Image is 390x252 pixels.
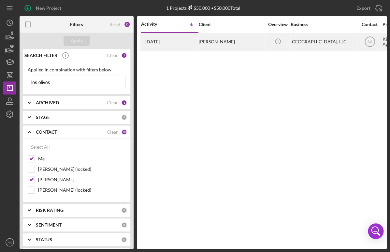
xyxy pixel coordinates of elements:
[141,22,170,27] div: Activity
[28,67,125,72] div: Applied in combination with filters below
[20,2,68,15] button: New Project
[36,208,64,213] b: RISK RATING
[121,52,127,58] div: 1
[3,236,16,249] button: AA
[107,129,118,135] div: Clear
[8,241,12,244] text: AA
[187,5,210,11] div: $50,000
[356,2,370,15] div: Export
[121,237,127,243] div: 0
[121,222,127,228] div: 0
[121,100,127,106] div: 1
[368,223,383,239] div: Open Intercom Messenger
[36,115,50,120] b: STAGE
[291,22,356,27] div: Business
[28,141,53,154] button: Select All
[121,207,127,213] div: 0
[199,33,264,51] div: [PERSON_NAME]
[107,100,118,105] div: Clear
[31,141,50,154] div: Select All
[121,129,127,135] div: 20
[36,2,61,15] div: New Project
[124,21,130,28] div: 22
[109,22,121,27] div: Reset
[199,22,264,27] div: Client
[266,22,290,27] div: Overview
[367,40,372,44] text: AA
[166,5,240,11] div: 1 Projects • $50,000 Total
[64,36,90,46] button: Apply
[291,33,356,51] div: [GEOGRAPHIC_DATA], LLC
[36,222,62,228] b: SENTIMENT
[71,36,83,46] div: Apply
[38,176,125,183] label: [PERSON_NAME]
[70,22,83,27] b: Filters
[350,2,387,15] button: Export
[107,53,118,58] div: Clear
[24,53,57,58] b: SEARCH FILTER
[145,39,160,44] time: 2025-06-25 18:51
[36,237,52,242] b: STATUS
[36,100,59,105] b: ARCHIVED
[38,156,125,162] label: Me
[357,22,382,27] div: Contact
[38,187,125,193] label: [PERSON_NAME] (locked)
[121,114,127,120] div: 0
[36,129,57,135] b: CONTACT
[38,166,125,172] label: [PERSON_NAME] (locked)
